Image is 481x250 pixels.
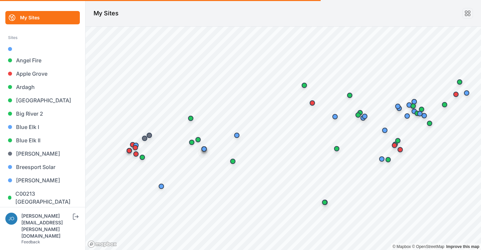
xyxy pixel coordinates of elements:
div: Map marker [358,110,371,123]
a: Mapbox logo [88,240,117,248]
div: Map marker [343,89,356,102]
div: Map marker [453,75,466,89]
div: Map marker [126,138,139,151]
a: C00213 [GEOGRAPHIC_DATA] [5,187,80,208]
a: [PERSON_NAME] [5,147,80,160]
div: Map marker [298,79,311,92]
div: Map marker [411,107,424,120]
div: Map marker [413,107,427,120]
a: Breesport Solar [5,160,80,174]
div: Map marker [123,144,136,157]
div: Map marker [407,99,420,113]
div: Map marker [353,106,367,119]
div: Map marker [318,196,331,209]
a: Map feedback [446,244,479,249]
div: Map marker [191,133,205,146]
h1: My Sites [94,9,119,18]
div: Map marker [408,95,421,108]
div: Map marker [391,134,405,147]
div: Sites [8,34,77,42]
div: Map marker [330,142,343,155]
canvas: Map [86,27,481,250]
div: Map marker [328,110,342,123]
div: Map marker [400,109,414,123]
div: Map marker [381,153,395,166]
div: Map marker [129,141,142,154]
a: Feedback [21,239,40,244]
div: Map marker [226,155,239,168]
div: Map marker [415,103,428,116]
div: Map marker [375,152,388,166]
div: Map marker [449,88,463,101]
a: My Sites [5,11,80,24]
div: Map marker [388,139,401,152]
div: Map marker [155,180,168,193]
div: Map marker [197,142,211,156]
div: Map marker [230,129,244,142]
div: Map marker [129,139,143,152]
img: joe.mikula@nevados.solar [5,213,17,225]
div: Map marker [391,100,405,113]
div: Map marker [403,98,416,112]
a: Big River 2 [5,107,80,120]
div: Map marker [438,98,451,111]
div: Map marker [185,136,198,149]
div: Map marker [184,112,197,125]
a: [PERSON_NAME] [5,174,80,187]
div: Map marker [388,138,402,151]
div: Map marker [423,117,436,130]
a: OpenStreetMap [412,244,444,249]
a: Mapbox [392,244,411,249]
div: Map marker [143,129,156,142]
a: Apple Grove [5,67,80,80]
a: Angel Fire [5,54,80,67]
div: [PERSON_NAME][EMAIL_ADDRESS][PERSON_NAME][DOMAIN_NAME] [21,213,71,239]
div: Map marker [460,86,473,100]
div: Map marker [351,108,365,122]
a: Ardagh [5,80,80,94]
div: Map marker [378,124,391,137]
a: Blue Elk I [5,120,80,134]
a: Blue Elk II [5,134,80,147]
a: [GEOGRAPHIC_DATA] [5,94,80,107]
div: Map marker [138,132,151,145]
div: Map marker [306,96,319,110]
